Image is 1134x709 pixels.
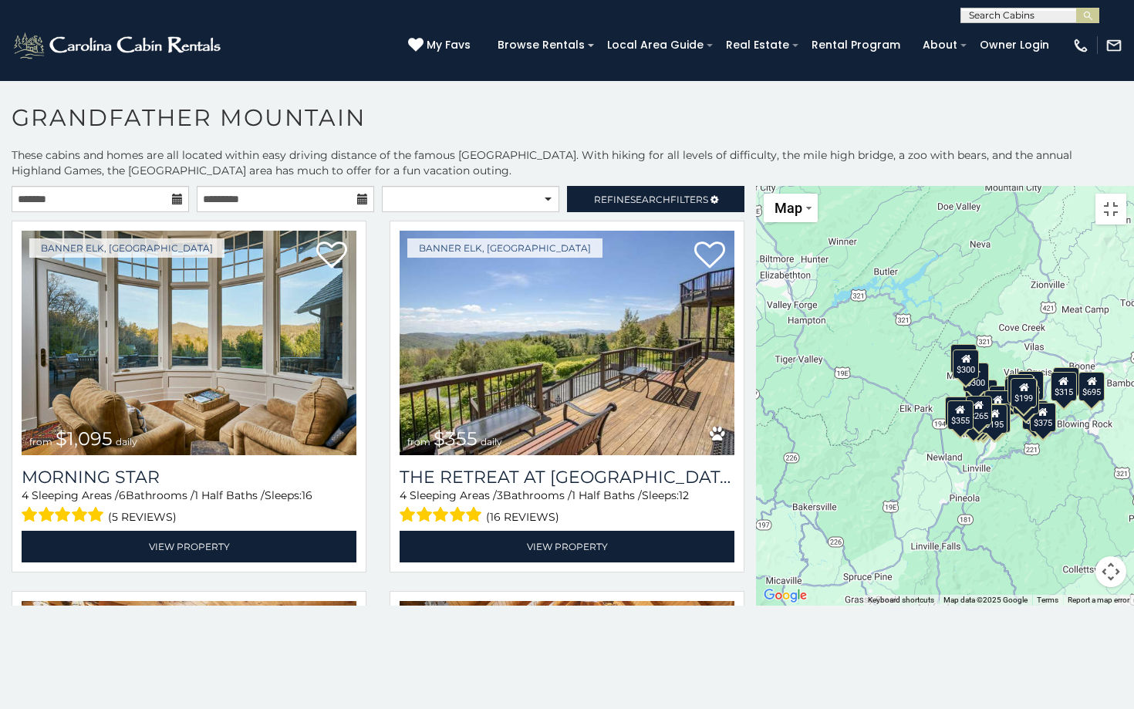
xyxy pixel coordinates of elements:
[945,397,971,426] div: $240
[1078,372,1105,401] div: $695
[400,467,734,488] a: The Retreat at [GEOGRAPHIC_DATA][PERSON_NAME]
[1018,371,1044,400] div: $485
[407,238,602,258] a: Banner Elk, [GEOGRAPHIC_DATA]
[965,380,997,409] div: $1,095
[400,488,407,502] span: 4
[694,240,725,272] a: Add to favorites
[12,30,225,61] img: White-1-2.png
[915,33,965,57] a: About
[1007,374,1034,403] div: $325
[1022,400,1048,430] div: $375
[194,488,265,502] span: 1 Half Baths /
[400,467,734,488] h3: The Retreat at Mountain Meadows
[804,33,908,57] a: Rental Program
[56,427,113,450] span: $1,095
[950,344,977,373] div: $425
[599,33,711,57] a: Local Area Guide
[594,194,708,205] span: Refine Filters
[434,427,478,450] span: $355
[29,436,52,447] span: from
[490,33,592,57] a: Browse Rentals
[22,531,356,562] a: View Property
[1095,556,1126,587] button: Map camera controls
[1095,194,1126,225] button: Toggle fullscreen view
[400,231,734,455] img: The Retreat at Mountain Meadows
[316,240,347,272] a: Add to favorites
[22,231,356,455] a: Morning Star from $1,095 daily
[760,586,811,606] img: Google
[1011,378,1037,407] div: $199
[22,488,29,502] span: 4
[868,595,934,606] button: Keyboard shortcuts
[718,33,797,57] a: Real Estate
[119,488,126,502] span: 6
[679,488,689,502] span: 12
[1053,367,1079,397] div: $675
[22,488,356,527] div: Sleeping Areas / Bathrooms / Sleeps:
[22,231,356,455] img: Morning Star
[943,596,1028,604] span: Map data ©2025 Google
[760,586,811,606] a: Open this area in Google Maps (opens a new window)
[481,436,502,447] span: daily
[116,436,137,447] span: daily
[29,238,224,258] a: Banner Elk, [GEOGRAPHIC_DATA]
[400,231,734,455] a: The Retreat at Mountain Meadows from $355 daily
[408,37,474,54] a: My Favs
[567,186,744,212] a: RefineSearchFilters
[1030,403,1056,432] div: $375
[630,194,670,205] span: Search
[1068,596,1129,604] a: Report a map error
[572,488,642,502] span: 1 Half Baths /
[407,436,430,447] span: from
[400,488,734,527] div: Sleeping Areas / Bathrooms / Sleeps:
[427,37,471,53] span: My Favs
[486,507,559,527] span: (16 reviews)
[497,488,503,502] span: 3
[1105,37,1122,54] img: mail-regular-white.png
[764,194,818,222] button: Change map style
[1051,372,1077,401] div: $315
[984,390,1011,420] div: $375
[1072,37,1089,54] img: phone-regular-white.png
[1037,596,1058,604] a: Terms
[972,33,1057,57] a: Owner Login
[966,396,992,425] div: $265
[953,349,979,379] div: $300
[302,488,312,502] span: 16
[947,400,974,430] div: $355
[989,386,1015,415] div: $305
[400,531,734,562] a: View Property
[22,467,356,488] a: Morning Star
[108,507,177,527] span: (5 reviews)
[981,404,1007,434] div: $195
[775,200,802,216] span: Map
